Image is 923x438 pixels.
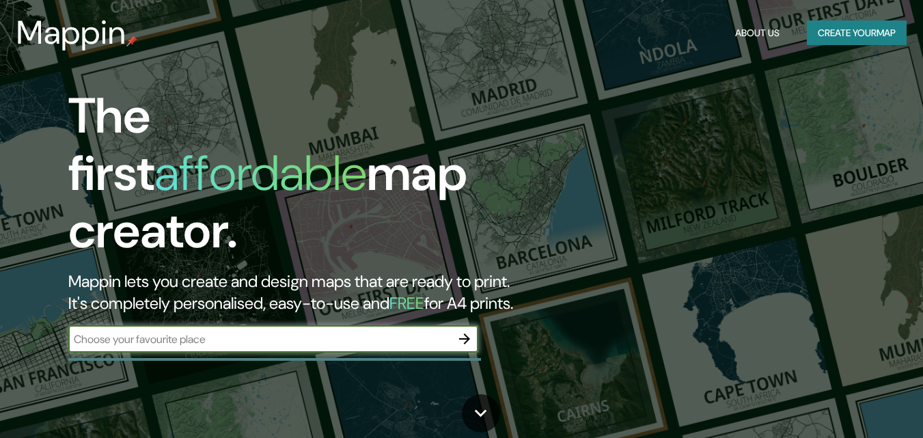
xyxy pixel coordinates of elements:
[389,292,424,314] h5: FREE
[68,331,451,347] input: Choose your favourite place
[154,141,367,205] h1: affordable
[126,36,137,46] img: mappin-pin
[730,20,785,46] button: About Us
[68,271,530,314] h2: Mappin lets you create and design maps that are ready to print. It's completely personalised, eas...
[807,20,907,46] button: Create yourmap
[16,14,126,52] h3: Mappin
[68,87,530,271] h1: The first map creator.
